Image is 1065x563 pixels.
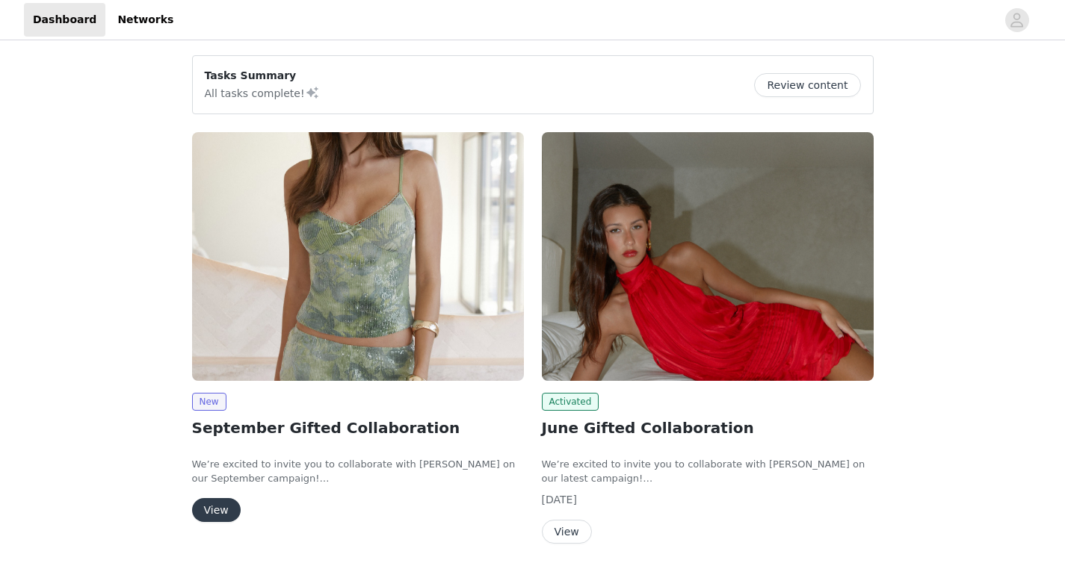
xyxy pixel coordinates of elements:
a: View [542,526,592,538]
p: We’re excited to invite you to collaborate with [PERSON_NAME] on our September campaign! [192,457,524,486]
h2: September Gifted Collaboration [192,417,524,439]
a: Dashboard [24,3,105,37]
h2: June Gifted Collaboration [542,417,874,439]
p: All tasks complete! [205,84,320,102]
img: Peppermayo USA [192,132,524,381]
p: We’re excited to invite you to collaborate with [PERSON_NAME] on our latest campaign! [542,457,874,486]
span: [DATE] [542,494,577,506]
span: Activated [542,393,599,411]
a: Networks [108,3,182,37]
a: View [192,505,241,516]
button: View [542,520,592,544]
button: View [192,498,241,522]
button: Review content [754,73,860,97]
span: New [192,393,226,411]
img: Peppermayo USA [542,132,874,381]
div: avatar [1010,8,1024,32]
p: Tasks Summary [205,68,320,84]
